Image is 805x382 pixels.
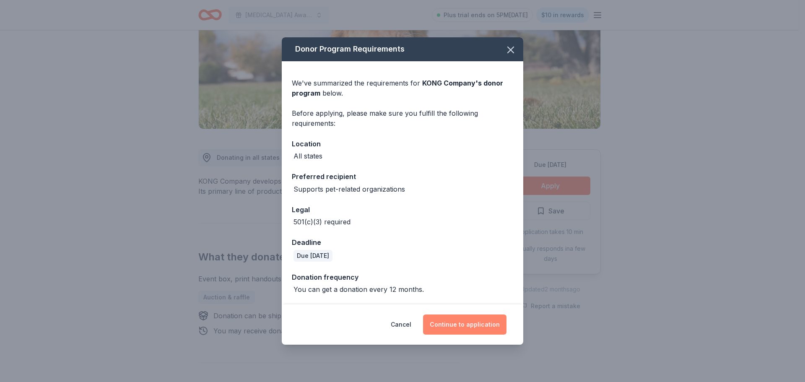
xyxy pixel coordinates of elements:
div: Donation frequency [292,272,513,283]
button: Cancel [391,314,411,335]
div: Before applying, please make sure you fulfill the following requirements: [292,108,513,128]
div: Due [DATE] [293,250,332,262]
div: Deadline [292,237,513,248]
div: All states [293,151,322,161]
button: Continue to application [423,314,506,335]
div: Preferred recipient [292,171,513,182]
div: Legal [292,204,513,215]
div: Donor Program Requirements [282,37,523,61]
div: We've summarized the requirements for below. [292,78,513,98]
div: Supports pet-related organizations [293,184,405,194]
div: 501(c)(3) required [293,217,351,227]
div: You can get a donation every 12 months. [293,284,424,294]
div: Location [292,138,513,149]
